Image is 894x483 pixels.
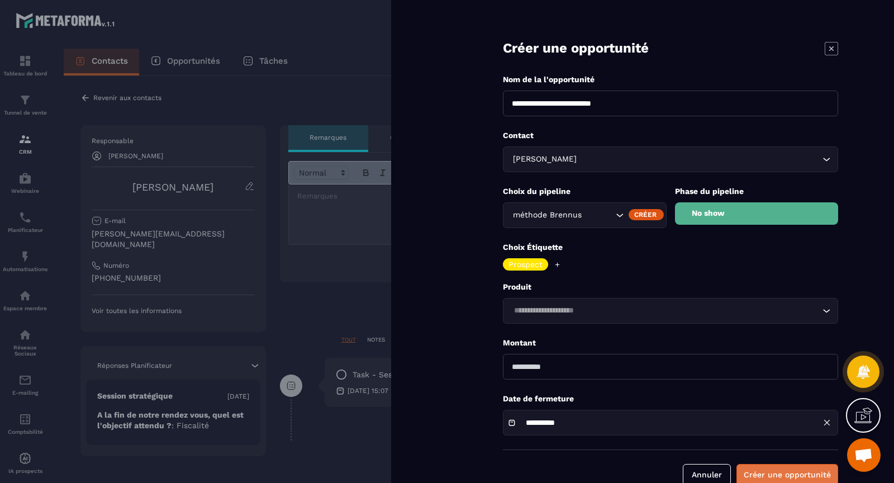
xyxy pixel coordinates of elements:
a: Ouvrir le chat [847,438,881,472]
p: Produit [503,282,838,292]
p: Contact [503,130,838,141]
div: Search for option [503,298,838,324]
span: [PERSON_NAME] [510,153,579,165]
p: Choix Étiquette [503,242,838,253]
p: Phase du pipeline [675,186,839,197]
p: Créer une opportunité [503,39,649,58]
div: Search for option [503,146,838,172]
p: Montant [503,338,838,348]
input: Search for option [510,305,820,317]
p: Nom de la l'opportunité [503,74,838,85]
p: Date de fermeture [503,394,838,404]
input: Search for option [579,153,820,165]
div: Search for option [503,202,667,228]
p: Prospect [508,261,543,268]
span: méthode Brennus [510,209,584,221]
input: Search for option [584,209,613,221]
div: Créer [629,209,664,220]
p: Choix du pipeline [503,186,667,197]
